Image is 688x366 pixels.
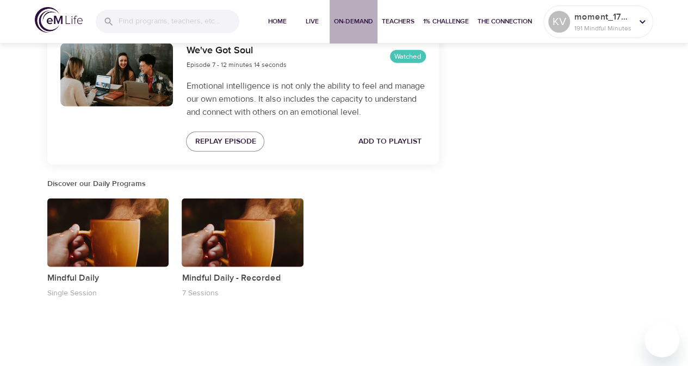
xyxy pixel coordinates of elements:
[644,322,679,357] iframe: Button to launch messaging window
[390,52,426,62] span: Watched
[299,16,325,27] span: Live
[186,79,425,119] p: Emotional intelligence is not only the ability to feel and manage our own emotions. It also inclu...
[47,178,439,190] h6: Discover our Daily Programs
[548,11,570,33] div: KV
[47,288,97,298] p: Single Session
[574,23,632,33] p: 191 Mindful Minutes
[186,43,286,59] h6: We've Got Soul
[119,10,239,33] input: Find programs, teachers, etc...
[182,288,218,298] p: 7 Sessions
[354,132,426,152] button: Add to Playlist
[334,16,373,27] span: On-Demand
[35,7,83,33] img: logo
[264,16,290,27] span: Home
[195,135,256,148] span: Replay Episode
[182,271,303,284] p: Mindful Daily - Recorded
[358,135,422,148] span: Add to Playlist
[186,132,264,152] button: Replay Episode
[382,16,414,27] span: Teachers
[478,16,532,27] span: The Connection
[186,60,286,69] span: Episode 7 - 12 minutes 14 seconds
[574,10,632,23] p: moment_1755283842
[47,271,169,284] p: Mindful Daily
[423,16,469,27] span: 1% Challenge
